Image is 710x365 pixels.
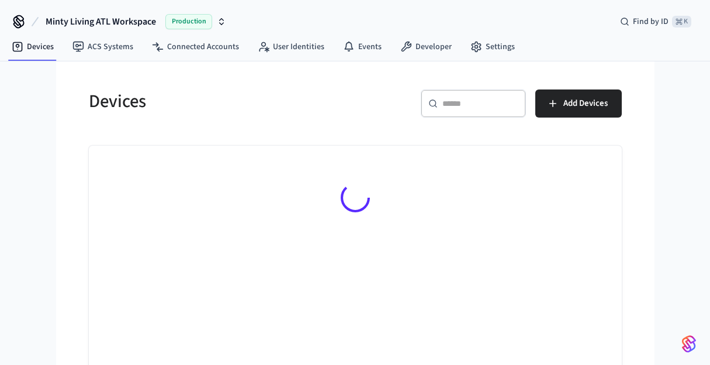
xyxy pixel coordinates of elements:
[165,14,212,29] span: Production
[143,36,248,57] a: Connected Accounts
[334,36,391,57] a: Events
[563,96,608,111] span: Add Devices
[391,36,461,57] a: Developer
[63,36,143,57] a: ACS Systems
[611,11,701,32] div: Find by ID⌘ K
[2,36,63,57] a: Devices
[461,36,524,57] a: Settings
[89,89,348,113] h5: Devices
[248,36,334,57] a: User Identities
[682,335,696,353] img: SeamLogoGradient.69752ec5.svg
[46,15,156,29] span: Minty Living ATL Workspace
[672,16,691,27] span: ⌘ K
[535,89,622,118] button: Add Devices
[633,16,669,27] span: Find by ID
